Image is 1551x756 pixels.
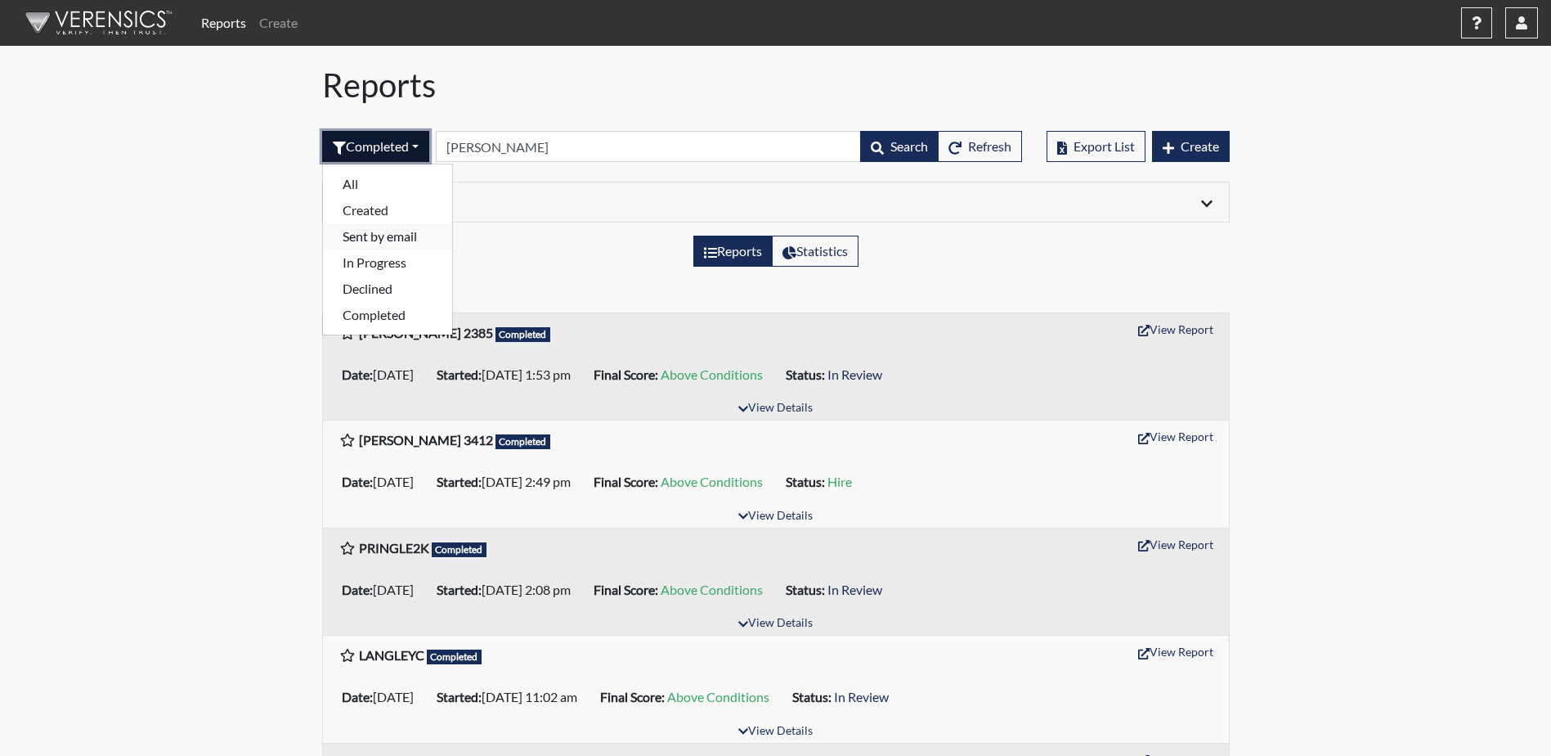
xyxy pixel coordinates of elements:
[594,474,658,489] b: Final Score:
[323,276,452,302] button: Declined
[342,474,373,489] b: Date:
[792,689,832,704] b: Status:
[860,131,939,162] button: Search
[667,689,769,704] span: Above Conditions
[322,131,429,162] button: Completed
[359,647,424,663] b: LANGLEYC
[1181,138,1219,154] span: Create
[359,540,429,556] b: PRINGLE2K
[322,280,1230,306] h5: Results: 18
[827,367,882,382] span: In Review
[339,192,764,208] h6: Filters
[437,689,482,704] b: Started:
[834,689,889,704] span: In Review
[786,367,825,382] b: Status:
[786,474,825,489] b: Status:
[1131,639,1221,664] button: View Report
[342,582,373,597] b: Date:
[1131,532,1221,557] button: View Report
[430,684,594,710] li: [DATE] 11:02 am
[1152,131,1230,162] button: Create
[661,367,763,382] span: Above Conditions
[693,236,773,267] label: View the list of reports
[323,223,452,250] button: Sent by email
[323,250,452,276] button: In Progress
[195,7,253,39] a: Reports
[342,367,373,382] b: Date:
[342,689,373,704] b: Date:
[335,469,430,495] li: [DATE]
[827,474,852,489] span: Hire
[661,474,763,489] span: Above Conditions
[1047,131,1145,162] button: Export List
[437,582,482,597] b: Started:
[323,302,452,328] button: Completed
[322,131,429,162] div: Filter by interview status
[772,236,858,267] label: View statistics about completed interviews
[335,362,430,388] li: [DATE]
[427,650,482,664] span: Completed
[661,582,763,597] span: Above Conditions
[430,577,587,603] li: [DATE] 2:08 pm
[1131,317,1221,342] button: View Report
[938,131,1022,162] button: Refresh
[253,7,304,39] a: Create
[968,138,1011,154] span: Refresh
[600,689,665,704] b: Final Score:
[1131,424,1221,449] button: View Report
[731,398,820,420] button: View Details
[335,684,430,710] li: [DATE]
[323,171,452,197] button: All
[322,65,1230,105] h1: Reports
[323,197,452,223] button: Created
[731,721,820,743] button: View Details
[335,577,430,603] li: [DATE]
[436,131,861,162] input: Search by Registration ID, Interview Number, or Investigation Name.
[437,474,482,489] b: Started:
[827,582,882,597] span: In Review
[594,367,658,382] b: Final Score:
[594,582,658,597] b: Final Score:
[495,434,551,449] span: Completed
[1074,138,1135,154] span: Export List
[359,432,493,448] b: [PERSON_NAME] 3412
[731,613,820,635] button: View Details
[786,582,825,597] b: Status:
[890,138,928,154] span: Search
[432,542,487,557] span: Completed
[731,506,820,528] button: View Details
[430,362,587,388] li: [DATE] 1:53 pm
[437,367,482,382] b: Started:
[495,327,551,342] span: Completed
[327,192,1225,212] div: Click to expand/collapse filters
[430,469,587,495] li: [DATE] 2:49 pm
